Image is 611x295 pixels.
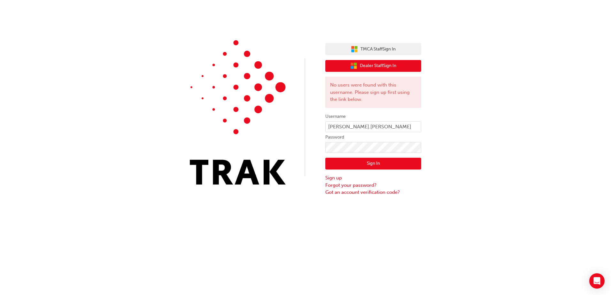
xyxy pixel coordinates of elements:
button: Sign In [325,158,421,170]
div: No users were found with this username. Please sign up first using the link below. [325,77,421,108]
span: TMCA Staff Sign In [360,46,396,53]
a: Forgot your password? [325,182,421,189]
button: TMCA StaffSign In [325,43,421,55]
label: Username [325,113,421,120]
a: Sign up [325,174,421,182]
input: Username [325,121,421,132]
img: Trak [190,40,286,185]
div: Open Intercom Messenger [589,273,605,289]
button: Dealer StaffSign In [325,60,421,72]
a: Got an account verification code? [325,189,421,196]
span: Dealer Staff Sign In [360,62,396,70]
label: Password [325,133,421,141]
